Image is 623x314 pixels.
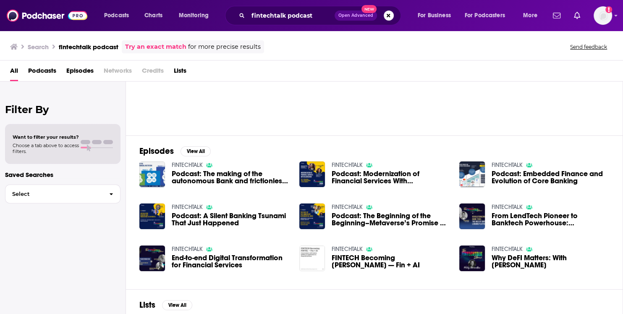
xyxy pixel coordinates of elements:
button: open menu [412,9,461,22]
a: FINTECHTALK [332,161,363,169]
span: New [361,5,377,13]
span: Charts [144,10,162,21]
span: Monitoring [179,10,209,21]
a: Podcast: The Beginning of the Beginning–Metaverse’s Promise of Infinite Possibilities [332,212,449,227]
img: Why DeFI Matters: With Ian Horne [459,245,485,271]
button: open menu [173,9,220,22]
a: ListsView All [139,300,192,310]
button: View All [181,146,211,156]
img: Podcast: Modernization of Financial Services With Provenance Blockchain [299,161,325,187]
img: FINTECH Becoming FINTEL — Fin + AI [299,245,325,271]
a: FINTECHTALK [492,203,523,211]
a: Podcast: Modernization of Financial Services With Provenance Blockchain [332,170,449,185]
span: FINTECH Becoming [PERSON_NAME] — Fin + AI [332,254,449,269]
h2: Lists [139,300,155,310]
a: Podcasts [28,64,56,81]
h2: Filter By [5,103,120,116]
a: FINTECHTALK [172,245,203,253]
button: View All [162,300,192,310]
span: Networks [104,64,132,81]
a: FINTECHTALK [172,161,203,169]
span: Logged in as lizziehan [594,6,612,25]
a: FINTECHTALK [332,203,363,211]
a: All [10,64,18,81]
a: Podcast: Embedded Finance and Evolution of Core Banking [492,170,609,185]
p: Saved Searches [5,171,120,179]
a: End-to-end Digital Transformation for Financial Services [172,254,289,269]
a: Episodes [66,64,94,81]
a: FINTECHTALK [332,245,363,253]
a: FINTECHTALK [492,161,523,169]
a: Why DeFI Matters: With Ian Horne [492,254,609,269]
a: FINTECH Becoming FINTEL — Fin + AI [332,254,449,269]
span: From LendTech Pioneer to Banktech Powerhouse: Conversation with [PERSON_NAME], CEO of Amount [492,212,609,227]
img: End-to-end Digital Transformation for Financial Services [139,245,165,271]
div: Search podcasts, credits, & more... [233,6,409,25]
img: User Profile [594,6,612,25]
button: Open AdvancedNew [335,11,377,21]
span: For Podcasters [465,10,505,21]
a: FINTECHTALK [172,203,203,211]
span: Choose a tab above to access filters. [13,142,79,154]
img: Podcast: The making of the autonomous Bank and frictionless cross-border payments [139,161,165,187]
span: Select [5,191,102,197]
img: Podcast: A Silent Banking Tsunami That Just Happened [139,203,165,229]
span: Want to filter your results? [13,134,79,140]
a: Lists [174,64,186,81]
button: open menu [517,9,548,22]
a: Charts [139,9,168,22]
span: Credits [142,64,164,81]
button: Select [5,185,120,203]
h3: fintechtalk podcast [59,43,118,51]
span: For Business [418,10,451,21]
svg: Add a profile image [605,6,612,13]
span: for more precise results [188,42,261,52]
a: Show notifications dropdown [571,8,584,23]
img: Podchaser - Follow, Share and Rate Podcasts [7,8,87,24]
img: From LendTech Pioneer to Banktech Powerhouse: Conversation with Adam Hughes, CEO of Amount [459,203,485,229]
span: Why DeFI Matters: With [PERSON_NAME] [492,254,609,269]
h2: Episodes [139,146,174,156]
button: open menu [459,9,517,22]
button: Send feedback [568,43,610,50]
a: Try an exact match [125,42,186,52]
span: Open Advanced [338,13,373,18]
span: More [523,10,537,21]
a: From LendTech Pioneer to Banktech Powerhouse: Conversation with Adam Hughes, CEO of Amount [492,212,609,227]
button: Show profile menu [594,6,612,25]
img: Podcast: Embedded Finance and Evolution of Core Banking [459,161,485,187]
input: Search podcasts, credits, & more... [248,9,335,22]
span: Podcasts [104,10,129,21]
a: FINTECHTALK [492,245,523,253]
h3: Search [28,43,49,51]
button: open menu [98,9,140,22]
a: EpisodesView All [139,146,211,156]
img: Podcast: The Beginning of the Beginning–Metaverse’s Promise of Infinite Possibilities [299,203,325,229]
a: Podcast: A Silent Banking Tsunami That Just Happened [172,212,289,227]
a: Podcast: The making of the autonomous Bank and frictionless cross-border payments [172,170,289,185]
a: Show notifications dropdown [550,8,564,23]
